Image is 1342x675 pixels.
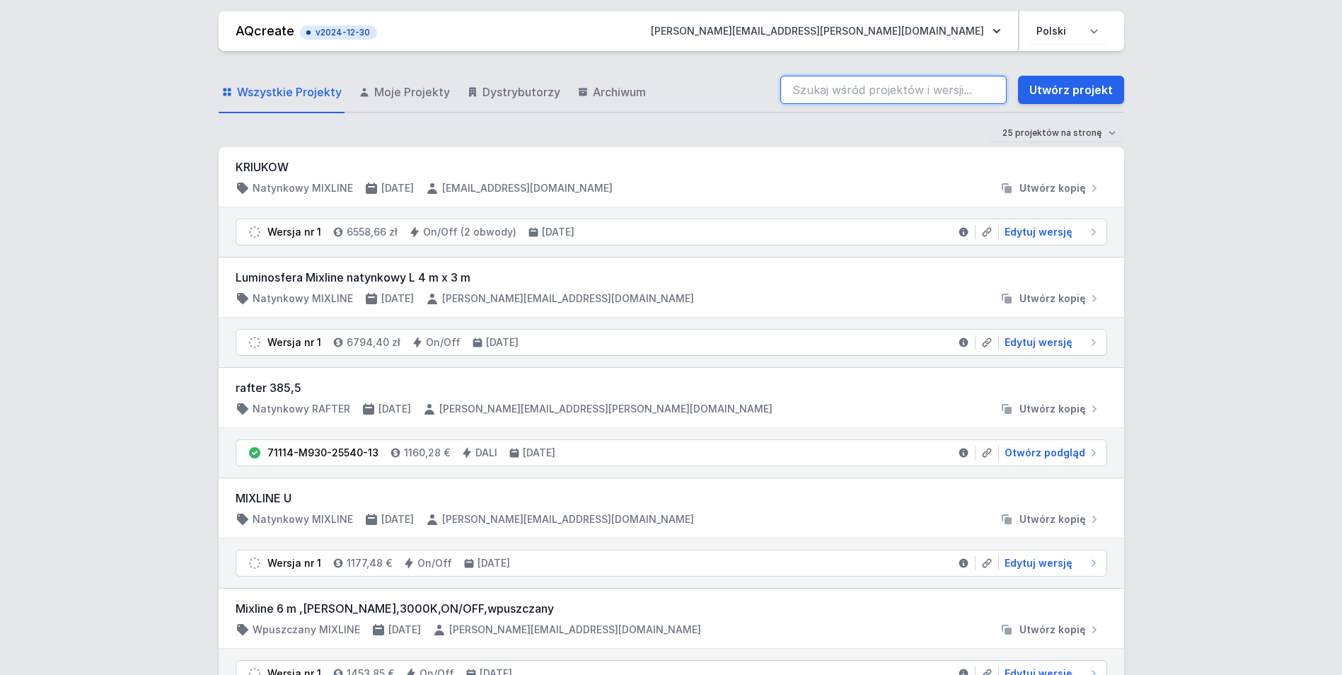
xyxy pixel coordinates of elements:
img: draft.svg [248,556,262,570]
h4: On/Off (2 obwody) [423,225,516,239]
h3: rafter 385,5 [236,379,1107,396]
a: Wszystkie Projekty [219,72,345,113]
button: Utwórz kopię [994,181,1107,195]
button: Utwórz kopię [994,623,1107,637]
a: Archiwum [574,72,649,113]
button: Utwórz kopię [994,292,1107,306]
img: draft.svg [248,335,262,350]
h3: KRIUKOW [236,158,1107,175]
a: Edytuj wersję [999,335,1101,350]
select: Wybierz język [1028,18,1107,44]
h4: [DATE] [542,225,574,239]
h4: [DATE] [381,292,414,306]
h4: [PERSON_NAME][EMAIL_ADDRESS][PERSON_NAME][DOMAIN_NAME] [439,402,773,416]
h4: [PERSON_NAME][EMAIL_ADDRESS][DOMAIN_NAME] [449,623,701,637]
span: Dystrybutorzy [482,83,560,100]
span: Edytuj wersję [1005,225,1072,239]
h4: Natynkowy MIXLINE [253,512,353,526]
span: Utwórz kopię [1019,181,1086,195]
div: Wersja nr 1 [267,225,321,239]
a: Moje Projekty [356,72,453,113]
img: draft.svg [248,225,262,239]
a: Edytuj wersję [999,225,1101,239]
h4: [DATE] [381,181,414,195]
button: v2024-12-30 [300,23,377,40]
span: Edytuj wersję [1005,556,1072,570]
button: Utwórz kopię [994,402,1107,416]
h4: [EMAIL_ADDRESS][DOMAIN_NAME] [442,181,613,195]
a: Utwórz projekt [1018,76,1124,104]
h3: Luminosfera Mixline natynkowy L 4 m x 3 m [236,269,1107,286]
button: [PERSON_NAME][EMAIL_ADDRESS][PERSON_NAME][DOMAIN_NAME] [640,18,1012,44]
h4: [PERSON_NAME][EMAIL_ADDRESS][DOMAIN_NAME] [442,512,694,526]
span: Archiwum [593,83,646,100]
a: Dystrybutorzy [464,72,563,113]
span: Edytuj wersję [1005,335,1072,350]
h4: [DATE] [388,623,421,637]
h3: Mixline 6 m ,[PERSON_NAME],3000K,ON/OFF,wpuszczany [236,600,1107,617]
h4: 6794,40 zł [347,335,400,350]
h4: Natynkowy MIXLINE [253,181,353,195]
h4: [PERSON_NAME][EMAIL_ADDRESS][DOMAIN_NAME] [442,292,694,306]
h4: Wpuszczany MIXLINE [253,623,360,637]
h4: 6558,66 zł [347,225,398,239]
div: Wersja nr 1 [267,335,321,350]
h4: On/Off [417,556,452,570]
span: Utwórz kopię [1019,512,1086,526]
div: 71114-M930-25540-13 [267,446,378,460]
h4: [DATE] [381,512,414,526]
h4: DALI [475,446,497,460]
span: Utwórz kopię [1019,292,1086,306]
span: Utwórz kopię [1019,623,1086,637]
h4: [DATE] [486,335,519,350]
a: AQcreate [236,23,294,38]
h3: MIXLINE U [236,490,1107,507]
span: Utwórz kopię [1019,402,1086,416]
a: Edytuj wersję [999,556,1101,570]
a: Otwórz podgląd [999,446,1101,460]
span: Otwórz podgląd [1005,446,1085,460]
span: Moje Projekty [374,83,450,100]
h4: On/Off [426,335,461,350]
span: Wszystkie Projekty [237,83,342,100]
h4: 1160,28 € [404,446,450,460]
h4: [DATE] [523,446,555,460]
h4: 1177,48 € [347,556,392,570]
h4: Natynkowy MIXLINE [253,292,353,306]
div: Wersja nr 1 [267,556,321,570]
h4: [DATE] [478,556,510,570]
button: Utwórz kopię [994,512,1107,526]
h4: Natynkowy RAFTER [253,402,350,416]
input: Szukaj wśród projektów i wersji... [780,76,1007,104]
h4: [DATE] [378,402,411,416]
span: v2024-12-30 [307,27,370,38]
